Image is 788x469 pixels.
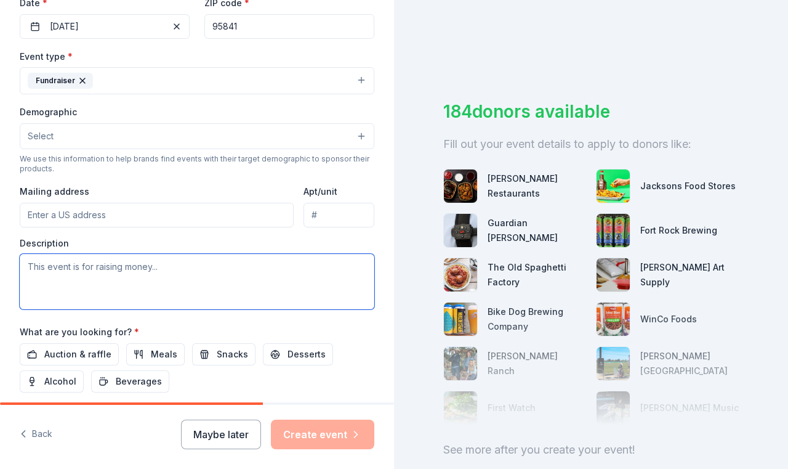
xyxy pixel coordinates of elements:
button: Snacks [192,343,255,365]
div: 184 donors available [443,99,739,124]
button: Beverages [91,370,169,393]
div: Jacksons Food Stores [640,179,736,194]
img: photo for Bennett's Restaurants [444,169,477,203]
button: Desserts [263,343,333,365]
div: Fundraiser [28,73,93,89]
label: What are you looking for? [20,326,139,338]
span: Beverages [116,374,162,389]
img: photo for Fort Rock Brewing [597,214,630,247]
button: Auction & raffle [20,343,119,365]
span: Select [28,129,54,144]
label: Event type [20,51,73,63]
input: Enter a US address [20,203,294,227]
div: See more after you create your event! [443,440,739,460]
img: photo for Jacksons Food Stores [597,169,630,203]
span: Desserts [287,347,326,362]
label: Mailing address [20,186,89,198]
span: Meals [151,347,177,362]
button: Fundraiser [20,67,374,94]
div: Guardian [PERSON_NAME] [488,216,586,245]
input: # [304,203,374,227]
div: Fort Rock Brewing [640,223,717,238]
div: The Old Spaghetti Factory [488,260,586,290]
img: photo for The Old Spaghetti Factory [444,258,477,292]
button: Maybe later [181,420,261,449]
button: Select [20,123,374,149]
div: Fill out your event details to apply to donors like: [443,134,739,154]
button: [DATE] [20,14,190,39]
label: Apt/unit [304,186,337,198]
div: We use this information to help brands find events with their target demographic to sponsor their... [20,154,374,174]
button: Meals [126,343,185,365]
span: Alcohol [44,374,76,389]
img: photo for Guardian Angel Device [444,214,477,247]
div: [PERSON_NAME] Restaurants [488,171,586,201]
button: Back [20,422,52,447]
span: Auction & raffle [44,347,111,362]
label: Demographic [20,106,77,118]
span: Snacks [217,347,248,362]
input: 12345 (U.S. only) [204,14,374,39]
img: photo for Trekell Art Supply [597,258,630,292]
button: Alcohol [20,370,84,393]
div: [PERSON_NAME] Art Supply [640,260,739,290]
label: Description [20,237,69,250]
